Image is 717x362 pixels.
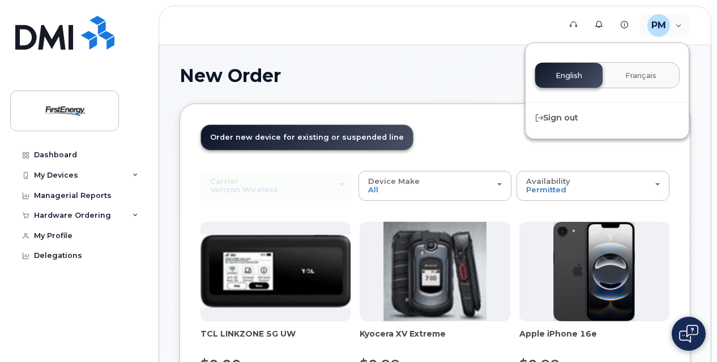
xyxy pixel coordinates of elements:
div: Kyocera XV Extreme [360,328,510,351]
button: Device Make All [358,171,511,200]
img: iphone16e.png [553,222,635,321]
span: Permitted [526,185,566,194]
h1: New Order [180,66,690,85]
span: Order new device for existing or suspended line [210,133,404,141]
img: xvextreme.gif [383,222,486,321]
span: Device Make [368,176,420,186]
div: Sign out [526,107,689,128]
div: Apple iPhone 16e [519,328,669,351]
button: Availability Permitted [517,171,669,200]
span: All [368,185,378,194]
img: linkzone5g.png [200,235,351,308]
div: TCL LINKZONE 5G UW [200,328,351,351]
span: Français [625,71,656,80]
span: Availability [526,176,570,186]
img: Open chat [679,325,698,343]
